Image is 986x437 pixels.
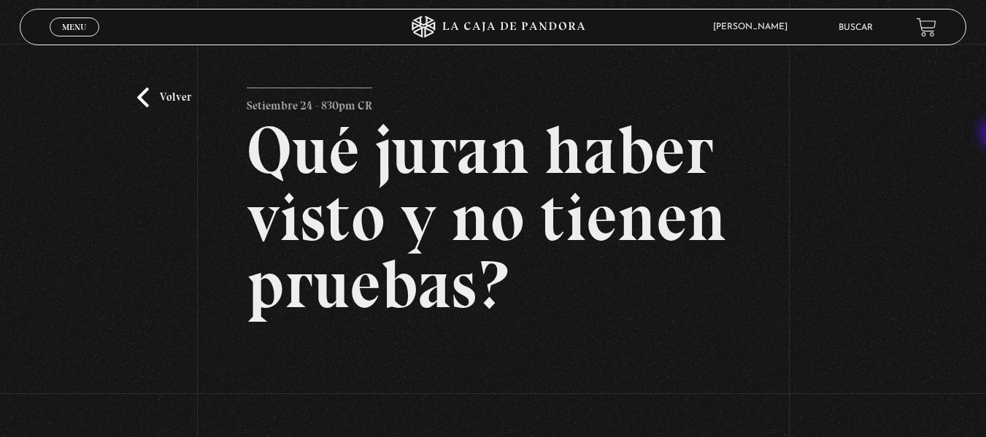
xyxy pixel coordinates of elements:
[137,88,191,107] a: Volver
[839,23,873,32] a: Buscar
[917,17,936,36] a: View your shopping cart
[57,35,91,45] span: Cerrar
[247,88,372,117] p: Setiembre 24 - 830pm CR
[247,117,739,318] h2: Qué juran haber visto y no tienen pruebas?
[62,23,86,31] span: Menu
[706,23,802,31] span: [PERSON_NAME]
